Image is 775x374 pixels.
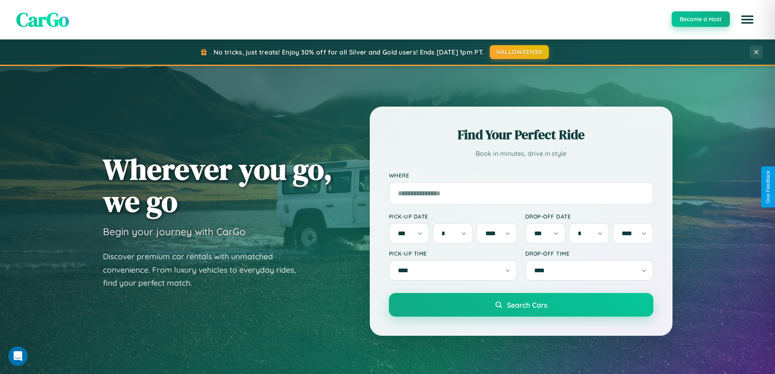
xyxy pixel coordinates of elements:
[103,250,306,290] p: Discover premium car rentals with unmatched convenience. From luxury vehicles to everyday rides, ...
[389,172,653,179] label: Where
[389,148,653,160] p: Book in minutes, drive in style
[389,293,653,317] button: Search Cars
[389,126,653,144] h2: Find Your Perfect Ride
[765,171,771,203] div: Give Feedback
[490,45,549,59] button: HALLOWEEN30
[103,153,332,217] h1: Wherever you go, we go
[16,6,69,33] span: CarGo
[525,213,653,220] label: Drop-off Date
[8,346,28,366] iframe: Intercom live chat
[507,300,547,309] span: Search Cars
[389,213,517,220] label: Pick-up Date
[389,250,517,257] label: Pick-up Time
[672,11,730,27] button: Become a Host
[103,225,246,238] h3: Begin your journey with CarGo
[214,48,484,56] span: No tricks, just treats! Enjoy 30% off for all Silver and Gold users! Ends [DATE] 1pm PT.
[525,250,653,257] label: Drop-off Time
[736,8,759,31] button: Open menu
